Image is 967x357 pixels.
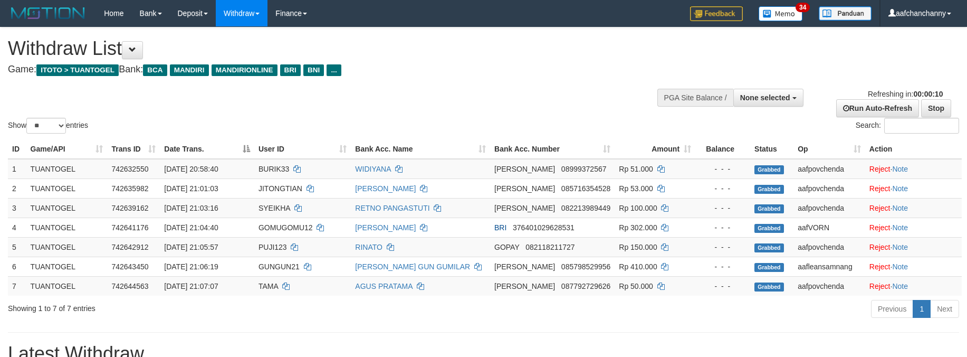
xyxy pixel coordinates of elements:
[619,243,657,251] span: Rp 150.000
[871,300,913,318] a: Previous
[494,165,555,173] span: [PERSON_NAME]
[8,276,26,296] td: 7
[160,139,254,159] th: Date Trans.: activate to sort column descending
[8,64,634,75] h4: Game: Bank:
[619,165,653,173] span: Rp 51.000
[754,185,784,194] span: Grabbed
[8,5,88,21] img: MOTION_logo.png
[865,237,962,257] td: ·
[793,276,865,296] td: aafpovchenda
[8,218,26,237] td: 4
[869,223,891,232] a: Reject
[892,165,908,173] a: Note
[355,262,470,271] a: [PERSON_NAME] GUN GUMILAR
[892,184,908,193] a: Note
[26,257,108,276] td: TUANTOGEL
[280,64,301,76] span: BRI
[494,282,555,290] span: [PERSON_NAME]
[355,282,412,290] a: AGUS PRATAMA
[143,64,167,76] span: BCA
[869,165,891,173] a: Reject
[258,282,278,290] span: TAMA
[26,218,108,237] td: TUANTOGEL
[793,237,865,257] td: aafpovchenda
[111,223,148,232] span: 742641176
[258,223,313,232] span: GOMUGOMU12
[258,262,300,271] span: GUNGUN21
[561,165,607,173] span: Copy 08999372567 to clipboard
[111,165,148,173] span: 742632550
[700,242,746,252] div: - - -
[615,139,695,159] th: Amount: activate to sort column ascending
[494,184,555,193] span: [PERSON_NAME]
[8,139,26,159] th: ID
[355,243,382,251] a: RINATO
[754,204,784,213] span: Grabbed
[819,6,872,21] img: panduan.png
[164,282,218,290] span: [DATE] 21:07:07
[793,257,865,276] td: aafleansamnang
[561,282,610,290] span: Copy 087792729626 to clipboard
[351,139,490,159] th: Bank Acc. Name: activate to sort column ascending
[754,263,784,272] span: Grabbed
[355,204,429,212] a: RETNO PANGASTUTI
[525,243,575,251] span: Copy 082118211727 to clipboard
[865,159,962,179] td: ·
[869,282,891,290] a: Reject
[913,90,943,98] strong: 00:00:10
[884,118,959,134] input: Search:
[561,204,610,212] span: Copy 082213989449 to clipboard
[619,262,657,271] span: Rp 410.000
[327,64,341,76] span: ...
[254,139,351,159] th: User ID: activate to sort column ascending
[868,90,943,98] span: Refreshing in:
[8,38,634,59] h1: Withdraw List
[258,165,289,173] span: BURIK33
[619,282,653,290] span: Rp 50.000
[700,222,746,233] div: - - -
[793,139,865,159] th: Op: activate to sort column ascending
[8,237,26,257] td: 5
[754,283,784,292] span: Grabbed
[865,198,962,218] td: ·
[754,165,784,174] span: Grabbed
[695,139,750,159] th: Balance
[865,218,962,237] td: ·
[865,139,962,159] th: Action
[26,198,108,218] td: TUANTOGEL
[164,223,218,232] span: [DATE] 21:04:40
[892,282,908,290] a: Note
[8,257,26,276] td: 6
[26,159,108,179] td: TUANTOGEL
[26,178,108,198] td: TUANTOGEL
[8,118,88,134] label: Show entries
[796,3,810,12] span: 34
[8,159,26,179] td: 1
[26,118,66,134] select: Showentries
[303,64,324,76] span: BNI
[836,99,919,117] a: Run Auto-Refresh
[921,99,951,117] a: Stop
[8,299,395,314] div: Showing 1 to 7 of 7 entries
[494,223,506,232] span: BRI
[869,184,891,193] a: Reject
[700,164,746,174] div: - - -
[494,204,555,212] span: [PERSON_NAME]
[36,64,119,76] span: ITOTO > TUANTOGEL
[700,261,746,272] div: - - -
[619,204,657,212] span: Rp 100.000
[856,118,959,134] label: Search:
[164,165,218,173] span: [DATE] 20:58:40
[619,184,653,193] span: Rp 53.000
[111,184,148,193] span: 742635982
[892,262,908,271] a: Note
[111,262,148,271] span: 742643450
[690,6,743,21] img: Feedback.jpg
[793,198,865,218] td: aafpovchenda
[164,243,218,251] span: [DATE] 21:05:57
[759,6,803,21] img: Button%20Memo.svg
[494,243,519,251] span: GOPAY
[754,224,784,233] span: Grabbed
[869,243,891,251] a: Reject
[793,178,865,198] td: aafpovchenda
